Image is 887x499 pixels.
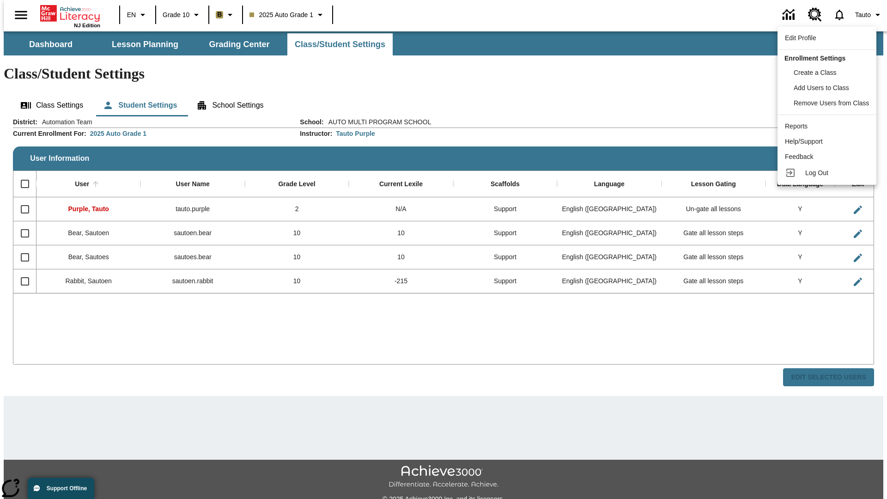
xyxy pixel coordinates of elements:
span: Log Out [805,169,828,176]
span: Reports [785,122,808,130]
span: Add Users to Class [794,84,849,91]
span: Feedback [785,153,813,160]
span: Enrollment Settings [784,55,845,62]
span: Help/Support [785,138,823,145]
span: Remove Users from Class [794,99,869,107]
span: Create a Class [794,69,837,76]
span: Edit Profile [785,34,816,42]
